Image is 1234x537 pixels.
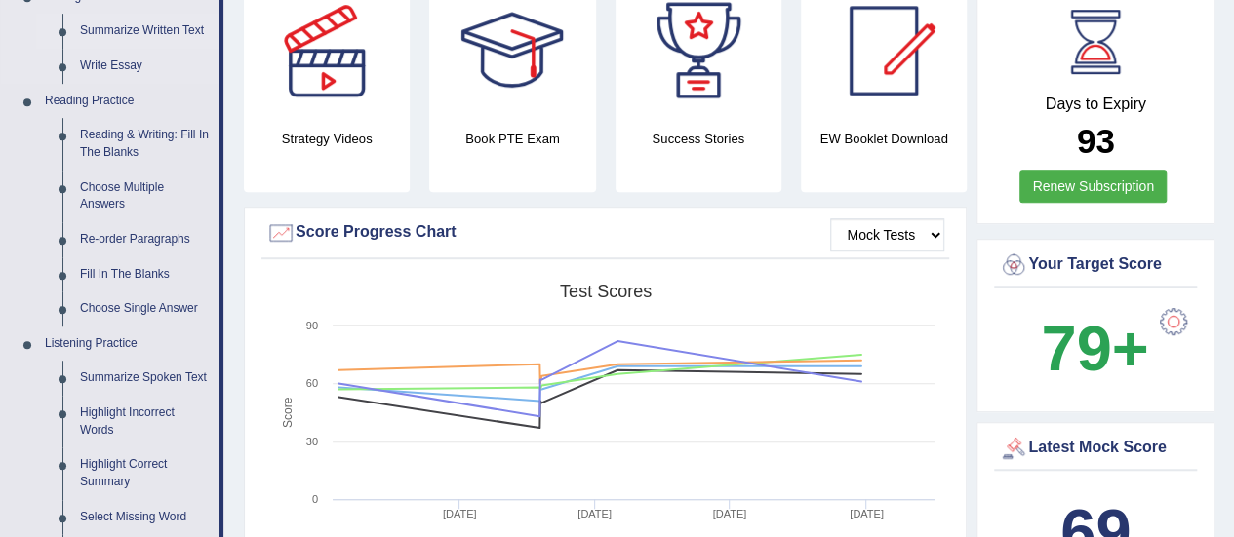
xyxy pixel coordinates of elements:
h4: Strategy Videos [244,129,410,149]
a: Choose Multiple Answers [71,171,219,222]
a: Highlight Incorrect Words [71,396,219,447]
a: Choose Single Answer [71,291,219,326]
a: Summarize Written Text [71,14,219,49]
a: Write Essay [71,49,219,84]
b: 79+ [1041,313,1148,384]
tspan: [DATE] [850,508,884,519]
text: 30 [306,436,318,447]
div: Latest Mock Score [999,434,1192,463]
div: Score Progress Chart [266,218,944,248]
h4: Book PTE Exam [429,129,595,149]
a: Highlight Correct Summary [71,447,219,499]
tspan: Score [281,397,295,428]
tspan: [DATE] [713,508,747,519]
a: Fill In The Blanks [71,257,219,292]
a: Reading Practice [36,84,219,119]
a: Re-order Paragraphs [71,222,219,257]
tspan: [DATE] [443,508,477,519]
a: Listening Practice [36,326,219,362]
div: Your Target Score [999,250,1192,280]
tspan: Test scores [560,282,652,301]
a: Summarize Spoken Text [71,361,219,396]
a: Reading & Writing: Fill In The Blanks [71,118,219,170]
a: Renew Subscription [1019,170,1167,203]
text: 60 [306,377,318,389]
h4: EW Booklet Download [801,129,967,149]
b: 93 [1077,122,1115,160]
h4: Days to Expiry [999,96,1192,113]
text: 90 [306,320,318,331]
text: 0 [312,493,318,505]
h4: Success Stories [616,129,781,149]
tspan: [DATE] [577,508,612,519]
a: Select Missing Word [71,500,219,535]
